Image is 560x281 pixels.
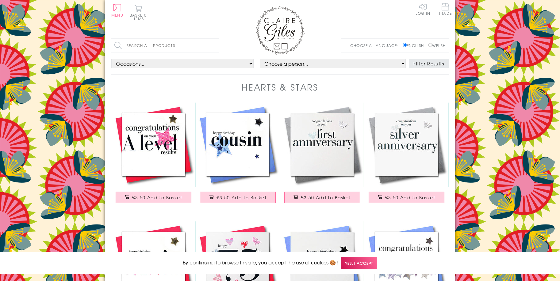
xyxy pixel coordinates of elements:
h1: Hearts & Stars [242,81,318,93]
input: English [403,43,407,47]
button: Filter Results [409,59,449,68]
p: Choose a language: [350,43,401,48]
img: 1st Wedding Anniversary Card, Silver Heart, fabric butterfly Embellished [280,103,364,187]
input: Welsh [428,43,432,47]
span: Yes, I accept [341,257,377,269]
span: Trade [439,3,452,15]
span: £3.50 Add to Basket [301,194,351,201]
a: Birthday Card, Blue Star, Happy Birthday Cousin, Embellished with a padded star £3.50 Add to Basket [196,103,280,209]
button: Menu [111,4,123,17]
button: £3.50 Add to Basket [369,192,445,203]
span: £3.50 Add to Basket [385,194,435,201]
input: Search [213,39,219,53]
a: Congratulations Card, A Level results, Pink, Embellished with a padded star £3.50 Add to Basket [111,103,196,209]
button: £3.50 Add to Basket [284,192,360,203]
span: 0 items [132,12,147,21]
input: Search all products [111,39,219,53]
button: £3.50 Add to Basket [116,192,192,203]
a: Trade [439,3,452,16]
a: Silver Wedding Anniversary Card, Silver Heart, fabric butterfly Embellished £3.50 Add to Basket [364,103,449,209]
img: Congratulations Card, A Level results, Pink, Embellished with a padded star [111,103,196,187]
img: Birthday Card, Blue Star, Happy Birthday Cousin, Embellished with a padded star [196,103,280,187]
span: £3.50 Add to Basket [217,194,267,201]
img: Claire Giles Greetings Cards [255,6,305,55]
button: £3.50 Add to Basket [200,192,276,203]
span: £3.50 Add to Basket [132,194,182,201]
label: Welsh [428,43,446,48]
a: Log In [416,3,430,15]
a: 1st Wedding Anniversary Card, Silver Heart, fabric butterfly Embellished £3.50 Add to Basket [280,103,364,209]
label: English [403,43,427,48]
img: Silver Wedding Anniversary Card, Silver Heart, fabric butterfly Embellished [364,103,449,187]
span: Menu [111,12,123,18]
button: Basket0 items [130,5,147,21]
